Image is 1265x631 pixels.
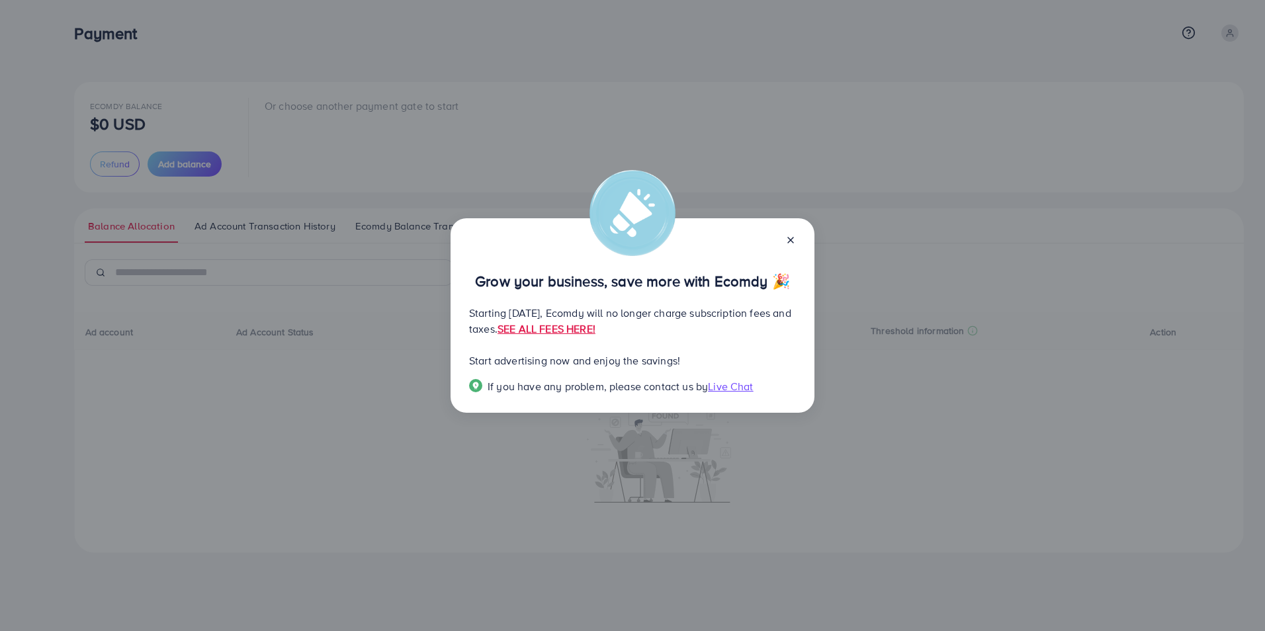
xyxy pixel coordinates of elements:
img: Popup guide [469,379,482,392]
p: Grow your business, save more with Ecomdy 🎉 [469,273,796,289]
p: Starting [DATE], Ecomdy will no longer charge subscription fees and taxes. [469,305,796,337]
p: Start advertising now and enjoy the savings! [469,353,796,368]
img: alert [589,170,676,256]
a: SEE ALL FEES HERE! [498,321,595,336]
span: Live Chat [708,379,753,394]
span: If you have any problem, please contact us by [488,379,708,394]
